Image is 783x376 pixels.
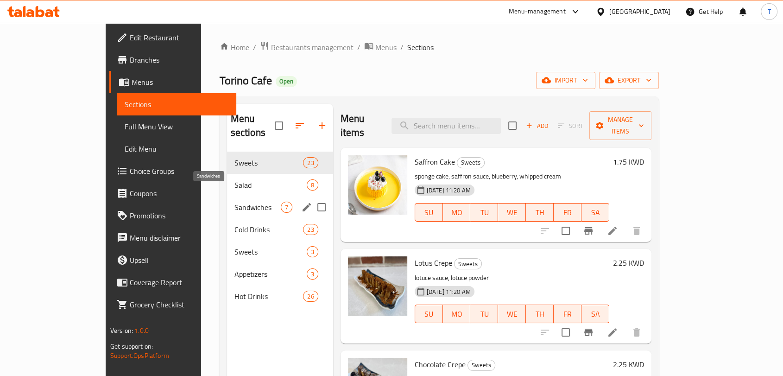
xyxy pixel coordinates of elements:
div: [GEOGRAPHIC_DATA] [609,6,670,17]
button: TU [470,203,498,222]
span: SA [585,307,606,321]
span: 7 [281,203,292,212]
div: Appetizers3 [227,263,333,285]
span: SA [585,206,606,219]
span: TH [530,307,550,321]
div: Open [276,76,297,87]
h6: 2.25 KWD [613,256,644,269]
button: TH [526,305,554,323]
span: TH [530,206,550,219]
li: / [357,42,360,53]
span: 23 [303,225,317,234]
button: Manage items [589,111,651,140]
button: delete [625,220,648,242]
span: Manage items [597,114,644,137]
div: items [307,246,318,257]
span: Coupons [130,188,229,199]
span: Sweets [457,157,484,168]
span: Add item [522,119,552,133]
a: Support.OpsPlatform [110,350,169,362]
button: Branch-specific-item [577,321,600,344]
a: Promotions [109,204,236,227]
button: SA [581,203,609,222]
div: items [303,157,318,168]
p: sponge cake, saffron sauce, blueberry, whipped cream [415,171,609,182]
span: Coverage Report [130,277,229,288]
span: 3 [307,248,318,256]
input: search [391,118,501,134]
div: items [307,268,318,280]
div: items [307,179,318,191]
button: WE [498,203,526,222]
a: Menus [109,71,236,93]
h2: Menu items [341,112,380,140]
a: Edit menu item [607,225,618,236]
span: Torino Cafe [220,70,272,91]
a: Full Menu View [117,115,236,138]
div: items [281,202,292,213]
span: FR [557,206,578,219]
div: items [303,291,318,302]
a: Restaurants management [260,41,354,53]
span: Select section [503,116,522,135]
span: Edit Restaurant [130,32,229,43]
span: Open [276,77,297,85]
span: Sweets [455,259,481,269]
button: SA [581,305,609,323]
div: Sweets [454,258,482,269]
span: Select section first [552,119,589,133]
span: SU [419,307,439,321]
span: Saffron Cake [415,155,455,169]
a: Choice Groups [109,160,236,182]
div: items [303,224,318,235]
span: Sweets [234,246,307,257]
span: Sweets [234,157,303,168]
button: MO [443,305,471,323]
button: MO [443,203,471,222]
span: export [606,75,651,86]
a: Menus [364,41,397,53]
span: 1.0.0 [134,325,149,337]
span: Add [524,121,549,131]
span: Appetizers [234,268,307,280]
span: WE [502,206,522,219]
span: WE [502,307,522,321]
div: Sweets [457,157,485,168]
span: Select to update [556,323,575,342]
span: 8 [307,181,318,190]
a: Coverage Report [109,271,236,293]
img: Saffron Cake [348,155,407,215]
span: T [767,6,770,17]
a: Edit Restaurant [109,26,236,49]
li: / [253,42,256,53]
span: Sections [407,42,434,53]
span: Upsell [130,255,229,266]
span: Menus [132,76,229,88]
a: Coupons [109,182,236,204]
span: Edit Menu [125,143,229,154]
span: Select all sections [269,116,289,135]
a: Menu disclaimer [109,227,236,249]
span: Sandwiches [234,202,281,213]
span: Branches [130,54,229,65]
button: FR [554,305,581,323]
span: import [543,75,588,86]
button: export [599,72,659,89]
span: Hot Drinks [234,291,303,302]
button: Add section [311,115,333,137]
button: Add [522,119,552,133]
button: Branch-specific-item [577,220,600,242]
span: Cold Drinks [234,224,303,235]
nav: Menu sections [227,148,333,311]
span: Restaurants management [271,42,354,53]
span: Promotions [130,210,229,221]
span: Choice Groups [130,166,229,177]
button: TH [526,203,554,222]
span: Chocolate Crepe [415,357,466,371]
div: Menu-management [509,6,566,17]
span: 23 [303,159,317,167]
